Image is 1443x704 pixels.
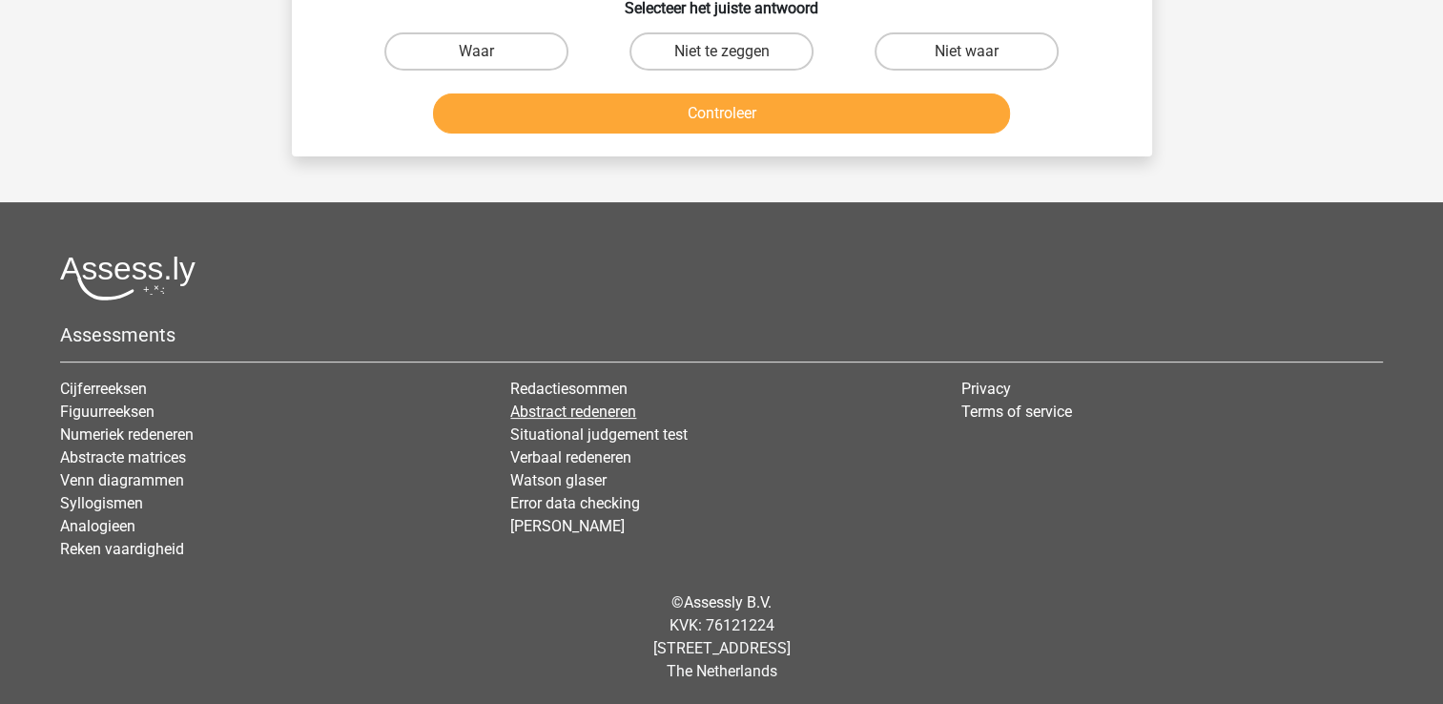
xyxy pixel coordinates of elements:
[60,323,1383,346] h5: Assessments
[510,448,631,466] a: Verbaal redeneren
[875,32,1059,71] label: Niet waar
[384,32,568,71] label: Waar
[961,403,1072,421] a: Terms of service
[60,494,143,512] a: Syllogismen
[60,403,155,421] a: Figuurreeksen
[46,576,1397,698] div: © KVK: 76121224 [STREET_ADDRESS] The Netherlands
[60,471,184,489] a: Venn diagrammen
[60,380,147,398] a: Cijferreeksen
[961,380,1011,398] a: Privacy
[60,540,184,558] a: Reken vaardigheid
[510,471,607,489] a: Watson glaser
[433,93,1010,134] button: Controleer
[60,517,135,535] a: Analogieen
[60,425,194,444] a: Numeriek redeneren
[510,380,628,398] a: Redactiesommen
[510,494,640,512] a: Error data checking
[60,256,196,300] img: Assessly logo
[684,593,772,611] a: Assessly B.V.
[510,517,625,535] a: [PERSON_NAME]
[510,403,636,421] a: Abstract redeneren
[629,32,814,71] label: Niet te zeggen
[510,425,688,444] a: Situational judgement test
[60,448,186,466] a: Abstracte matrices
